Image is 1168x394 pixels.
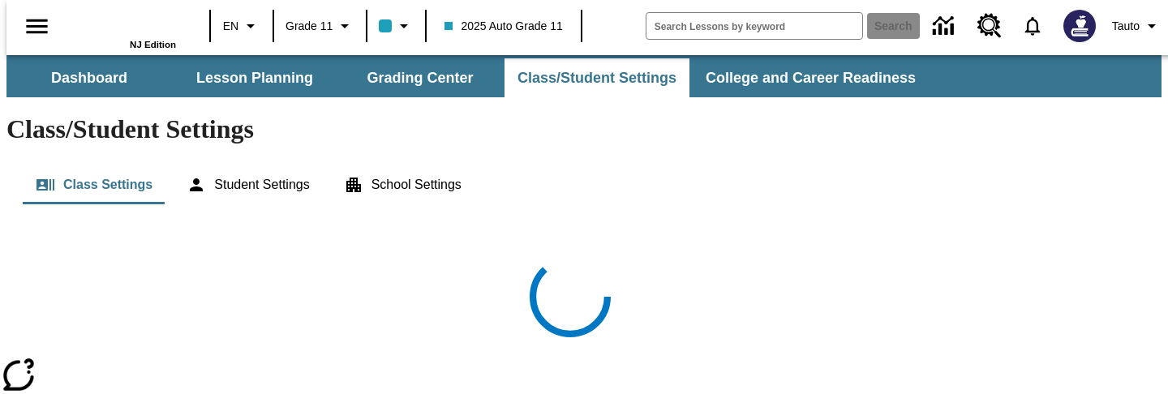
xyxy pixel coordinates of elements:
[1011,5,1054,47] a: Notifications
[71,7,176,40] a: Home
[286,18,333,35] span: Grade 11
[13,2,61,50] button: Open side menu
[1054,5,1106,47] button: Select a new avatar
[923,4,968,49] a: Data Center
[1063,10,1096,42] img: Avatar
[279,11,361,41] button: Grade: Grade 11, Select a grade
[968,4,1011,48] a: Resource Center, Will open in new tab
[130,40,176,49] span: NJ Edition
[216,11,268,41] button: Language: EN, Select a language
[223,18,238,35] span: EN
[693,58,929,97] button: College and Career Readiness
[505,58,689,97] button: Class/Student Settings
[331,165,474,204] button: School Settings
[1112,18,1140,35] span: Tauto
[444,18,562,35] span: 2025 Auto Grade 11
[8,58,170,97] button: Dashboard
[6,58,930,97] div: SubNavbar
[6,114,1162,144] h1: Class/Student Settings
[646,13,862,39] input: search field
[71,6,176,49] div: Home
[23,165,1145,204] div: Class/Student Settings
[6,55,1162,97] div: SubNavbar
[372,11,420,41] button: Class color is light blue. Change class color
[1106,11,1168,41] button: Profile/Settings
[174,165,322,204] button: Student Settings
[339,58,501,97] button: Grading Center
[23,165,165,204] button: Class Settings
[174,58,336,97] button: Lesson Planning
